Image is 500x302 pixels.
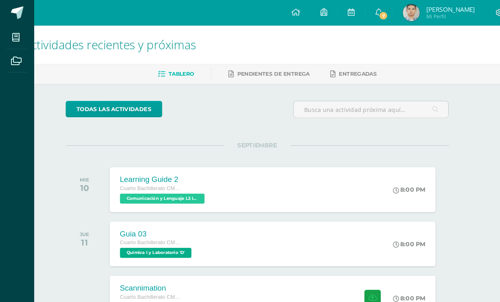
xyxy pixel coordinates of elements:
[377,179,409,186] div: 8:00 PM
[387,4,404,20] img: d2d3c1b71b2e35100ec22723f36ec8b5.png
[115,282,176,288] span: Cuarto Bachillerato CMP Bachillerato en CCLL con Orientación en Computación
[377,283,409,290] div: 8:00 PM
[77,170,86,176] div: MIE
[152,65,186,78] a: Tablero
[219,65,298,78] a: Pendientes de entrega
[115,238,184,248] span: Química I y Laboratorio 'D'
[364,11,373,20] span: 7
[162,68,186,74] span: Tablero
[23,35,189,50] span: Actividades recientes y próximas
[115,169,199,177] div: Learning Guide 2
[115,273,176,281] div: Scannimation
[115,221,186,229] div: Guia 03
[115,290,149,300] span: Física I 'D'
[77,176,86,186] div: 10
[410,12,456,19] span: Mi Perfil
[410,5,456,13] span: [PERSON_NAME]
[115,178,176,184] span: Cuarto Bachillerato CMP Bachillerato en CCLL con Orientación en Computación
[115,230,176,236] span: Cuarto Bachillerato CMP Bachillerato en CCLL con Orientación en Computación
[228,68,298,74] span: Pendientes de entrega
[115,186,197,196] span: Comunicación y Lenguaje L3 Inglés 'D'
[282,97,431,113] input: Busca una actividad próxima aquí...
[63,97,156,113] a: todas las Actividades
[77,228,86,238] div: 11
[77,222,86,228] div: JUE
[215,136,279,143] span: SEPTIEMBRE
[377,231,409,238] div: 8:00 PM
[326,68,362,74] span: Entregadas
[317,65,362,78] a: Entregadas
